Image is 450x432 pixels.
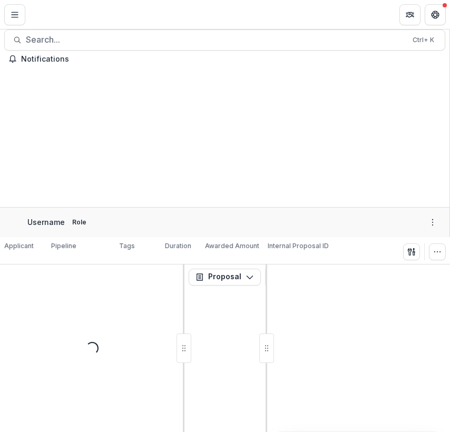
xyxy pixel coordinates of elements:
button: Proposal [189,269,261,286]
p: Pipeline [51,241,76,251]
button: Partners [399,4,420,25]
p: Awarded Amount [205,241,259,251]
span: Search... [26,35,406,45]
button: Toggle Menu [4,4,25,25]
p: Tags [119,241,135,251]
button: Notifications [4,51,445,67]
span: Notifications [21,55,441,64]
p: Username [27,217,65,228]
p: Applicant [4,241,34,251]
button: More [426,216,439,229]
button: Search... [4,30,445,51]
div: Ctrl + K [410,34,436,46]
p: Duration [165,241,191,251]
button: Get Help [425,4,446,25]
p: Internal Proposal ID [268,241,329,251]
p: Role [69,218,90,227]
